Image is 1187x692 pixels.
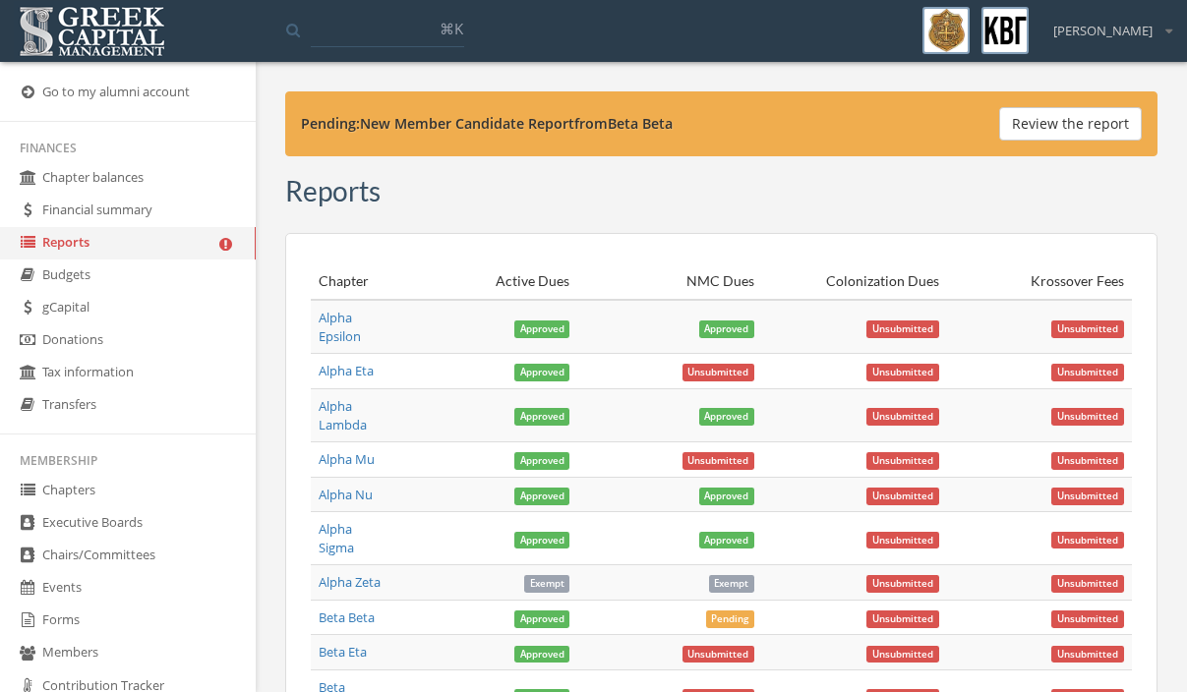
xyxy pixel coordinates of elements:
[1051,408,1124,426] span: Unsubmitted
[1051,488,1124,505] span: Unsubmitted
[699,532,755,549] span: Approved
[1051,573,1124,591] a: Unsubmitted
[514,320,570,338] span: Approved
[1051,320,1124,338] span: Unsubmitted
[683,643,755,661] a: Unsubmitted
[514,318,570,336] a: Approved
[440,19,463,38] span: ⌘K
[514,532,570,549] span: Approved
[514,450,570,468] a: Approved
[1051,362,1124,379] a: Unsubmitted
[1051,532,1124,549] span: Unsubmitted
[866,530,939,548] a: Unsubmitted
[706,608,755,626] a: Pending
[866,608,939,626] a: Unsubmitted
[514,408,570,426] span: Approved
[709,575,755,593] span: Exempt
[319,573,381,591] a: Alpha Zeta
[1051,646,1124,663] span: Unsubmitted
[1051,608,1124,626] a: Unsubmitted
[699,530,755,548] a: Approved
[585,271,754,291] div: NMC Dues
[514,486,570,503] a: Approved
[301,114,673,133] strong: Pending: New Member Candidate Report from Beta Beta
[319,362,374,379] a: Alpha Eta
[514,608,570,626] a: Approved
[699,318,755,336] a: Approved
[866,486,939,503] a: Unsubmitted
[319,520,354,556] a: Alpha Sigma
[866,532,939,549] span: Unsubmitted
[1051,575,1124,593] span: Unsubmitted
[866,450,939,468] a: Unsubmitted
[401,271,570,291] div: Active Dues
[319,486,373,503] a: Alpha Nu
[514,530,570,548] a: Approved
[319,271,386,291] div: Chapter
[514,406,570,424] a: Approved
[866,575,939,593] span: Unsubmitted
[319,450,375,468] a: Alpha Mu
[514,643,570,661] a: Approved
[866,364,939,381] span: Unsubmitted
[683,646,755,663] span: Unsubmitted
[699,488,755,505] span: Approved
[1051,406,1124,424] a: Unsubmitted
[1040,7,1172,40] div: [PERSON_NAME]
[955,271,1124,291] div: Krossover Fees
[699,320,755,338] span: Approved
[1051,610,1124,628] span: Unsubmitted
[1051,486,1124,503] a: Unsubmitted
[999,107,1142,141] button: Review the report
[1051,452,1124,470] span: Unsubmitted
[709,573,755,591] a: Exempt
[1051,450,1124,468] a: Unsubmitted
[706,610,755,628] span: Pending
[866,610,939,628] span: Unsubmitted
[319,643,367,661] a: Beta Eta
[866,362,939,379] a: Unsubmitted
[1051,643,1124,661] a: Unsubmitted
[524,573,570,591] a: Exempt
[699,486,755,503] a: Approved
[683,450,755,468] a: Unsubmitted
[866,488,939,505] span: Unsubmitted
[683,452,755,470] span: Unsubmitted
[514,610,570,628] span: Approved
[699,406,755,424] a: Approved
[514,452,570,470] span: Approved
[770,271,939,291] div: Colonization Dues
[866,406,939,424] a: Unsubmitted
[866,573,939,591] a: Unsubmitted
[319,608,375,626] a: Beta Beta
[514,364,570,381] span: Approved
[866,646,939,663] span: Unsubmitted
[866,408,939,426] span: Unsubmitted
[866,320,939,338] span: Unsubmitted
[1051,364,1124,381] span: Unsubmitted
[683,364,755,381] span: Unsubmitted
[1051,318,1124,336] a: Unsubmitted
[1051,530,1124,548] a: Unsubmitted
[285,176,381,206] h3: Reports
[699,408,755,426] span: Approved
[319,309,361,345] a: Alpha Epsilon
[319,397,367,433] a: Alpha Lambda
[524,575,570,593] span: Exempt
[514,488,570,505] span: Approved
[514,646,570,663] span: Approved
[1053,22,1153,40] span: [PERSON_NAME]
[866,318,939,336] a: Unsubmitted
[683,362,755,379] a: Unsubmitted
[514,362,570,379] a: Approved
[866,452,939,470] span: Unsubmitted
[866,643,939,661] a: Unsubmitted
